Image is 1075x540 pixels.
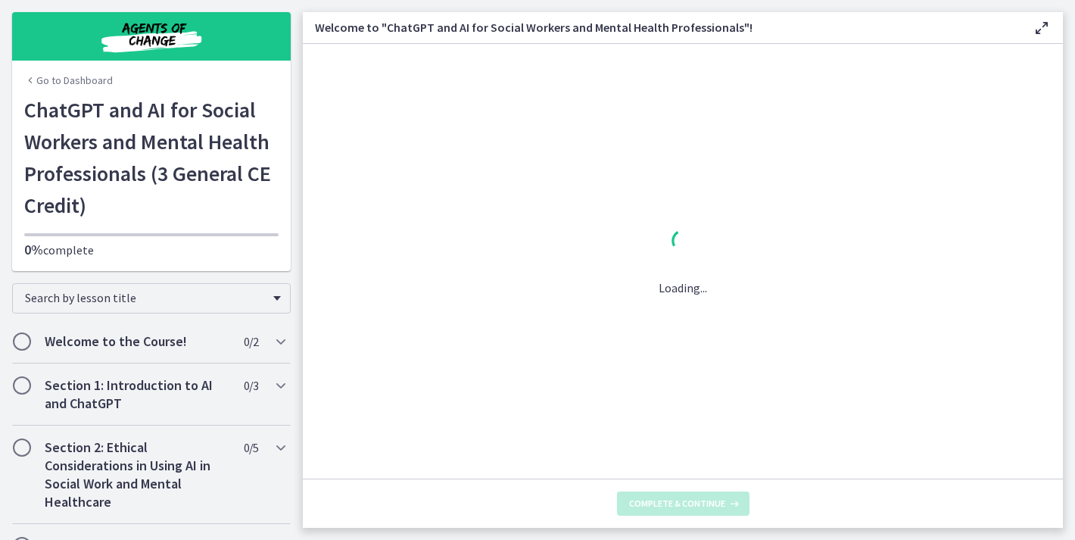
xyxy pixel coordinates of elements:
[24,241,279,259] p: complete
[24,241,43,258] span: 0%
[244,376,258,395] span: 0 / 3
[45,332,229,351] h2: Welcome to the Course!
[25,290,266,305] span: Search by lesson title
[24,94,279,221] h1: ChatGPT and AI for Social Workers and Mental Health Professionals (3 General CE Credit)
[45,439,229,511] h2: Section 2: Ethical Considerations in Using AI in Social Work and Mental Healthcare
[315,18,1008,36] h3: Welcome to "ChatGPT and AI for Social Workers and Mental Health Professionals"!
[659,279,707,297] p: Loading...
[24,73,113,88] a: Go to Dashboard
[244,332,258,351] span: 0 / 2
[45,376,229,413] h2: Section 1: Introduction to AI and ChatGPT
[12,283,291,314] div: Search by lesson title
[629,498,725,510] span: Complete & continue
[61,18,242,55] img: Agents of Change
[244,439,258,457] span: 0 / 5
[659,226,707,261] div: 1
[617,492,749,516] button: Complete & continue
